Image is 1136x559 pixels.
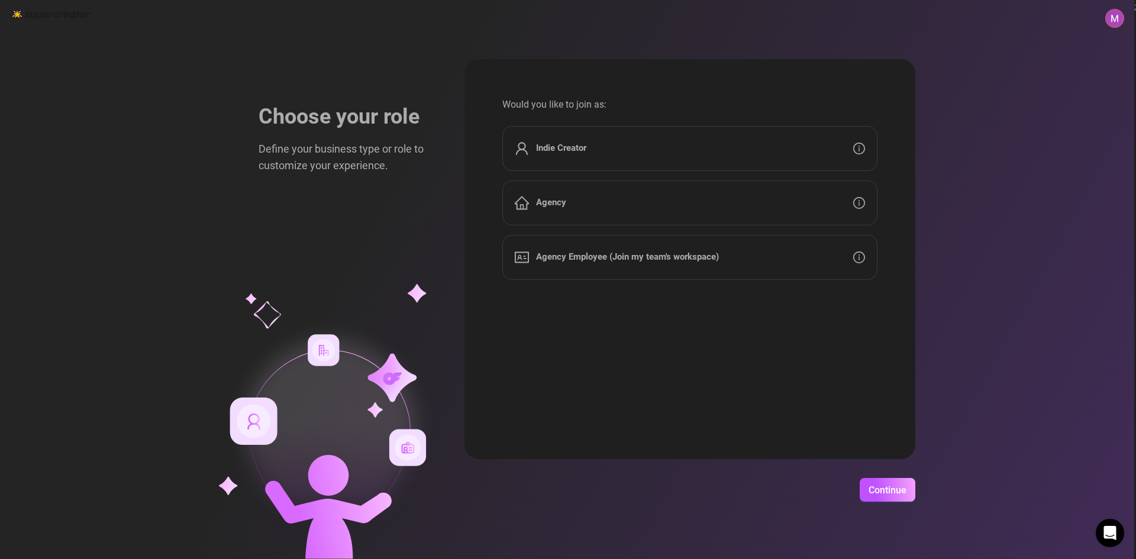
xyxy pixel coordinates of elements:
span: Would you like to join as: [502,97,877,112]
div: Open Intercom Messenger [1096,519,1124,547]
button: Continue [860,478,915,502]
span: Continue [869,484,906,496]
span: idcard [515,250,529,264]
span: home [515,196,529,210]
strong: Indie Creator [536,143,586,153]
span: Define your business type or role to customize your experience. [259,141,436,175]
strong: Agency [536,197,566,208]
img: logo [12,9,91,20]
h1: Choose your role [259,104,436,130]
span: info-circle [853,197,865,209]
span: info-circle [853,251,865,263]
span: info-circle [853,143,865,154]
img: ACg8ocL0779mGjGVRifFZArHitIkRIJ0DZf4JH6GBU6Fg9P9PcAAfw=s96-c [1106,9,1124,27]
span: user [515,141,529,156]
strong: Agency Employee (Join my team's workspace) [536,251,719,262]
